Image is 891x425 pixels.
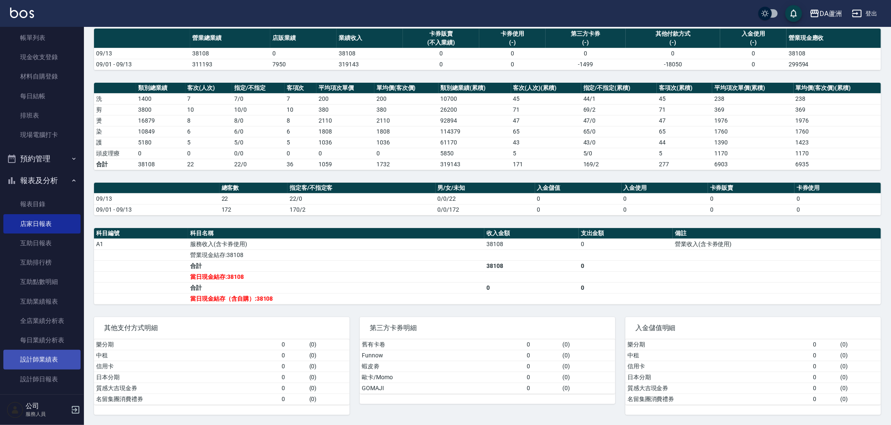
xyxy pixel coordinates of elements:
p: 服務人員 [26,410,68,418]
td: 0 [811,372,838,383]
td: 0 [285,148,316,159]
td: 0 [280,350,307,361]
td: 238 [712,93,794,104]
div: (-) [548,38,624,47]
td: 樂分期 [94,339,280,350]
td: 5850 [439,148,511,159]
td: 0 [280,372,307,383]
th: 客次(人次)(累積) [511,83,581,94]
td: ( 0 ) [560,350,615,361]
td: 0 [811,383,838,394]
th: 單均價(客次價)(累積) [794,83,881,94]
td: 65 / 0 [581,126,657,137]
td: 3800 [136,104,185,115]
td: 92894 [439,115,511,126]
td: 22/0 [232,159,285,170]
table: a dense table [625,339,881,405]
td: 中租 [625,350,811,361]
td: 樂分期 [625,339,811,350]
td: ( 0 ) [839,372,881,383]
td: 0 [811,350,838,361]
td: 1808 [374,126,439,137]
table: a dense table [94,228,881,304]
td: 369 [794,104,881,115]
td: 1976 [794,115,881,126]
td: 38108 [190,48,270,59]
table: a dense table [94,339,350,405]
th: 備註 [673,228,881,239]
td: 0 [525,339,560,350]
td: 47 [511,115,581,126]
td: 2110 [316,115,374,126]
th: 入金儲值 [535,183,622,194]
td: 0 [579,260,673,271]
td: 0 [316,148,374,159]
td: 0 [811,394,838,404]
td: 169/2 [581,159,657,170]
a: 互助排行榜 [3,253,81,272]
th: 客項次 [285,83,316,94]
td: 質感大吉現金券 [94,383,280,394]
td: 47 / 0 [581,115,657,126]
td: 蝦皮劵 [360,361,525,372]
th: 客次(人次) [186,83,232,94]
td: 380 [316,104,374,115]
td: 0 [479,59,546,70]
th: 男/女/未知 [436,183,535,194]
td: GOMAJI [360,383,525,394]
a: 互助業績報表 [3,292,81,311]
td: 7950 [270,59,337,70]
td: 0 [626,48,720,59]
td: 0 / 0 [232,148,285,159]
a: 材料自購登錄 [3,67,81,86]
td: 1390 [712,137,794,148]
td: 1760 [712,126,794,137]
th: 支出金額 [579,228,673,239]
table: a dense table [94,183,881,215]
a: 每日結帳 [3,87,81,106]
td: 65 [657,126,712,137]
a: 每日業績分析表 [3,331,81,350]
td: 0 [525,361,560,372]
td: 1036 [316,137,374,148]
td: 0 [720,59,786,70]
table: a dense table [94,29,881,70]
td: 09/13 [94,193,219,204]
td: 名留集團消費禮券 [625,394,811,404]
td: 200 [374,93,439,104]
td: 0 [794,204,881,215]
td: -1499 [546,59,626,70]
th: 卡券販賣 [708,183,794,194]
th: 單均價(客次價) [374,83,439,94]
th: 營業總業績 [190,29,270,48]
td: 0 [479,48,546,59]
td: 8 [186,115,232,126]
td: 6935 [794,159,881,170]
td: 44 [657,137,712,148]
td: 311193 [190,59,270,70]
td: 44 / 1 [581,93,657,104]
td: 0 [811,361,838,372]
td: 114379 [439,126,511,137]
td: ( 0 ) [307,339,350,350]
td: 22 [219,193,287,204]
a: 報表目錄 [3,194,81,214]
th: 卡券使用 [794,183,881,194]
td: 09/01 - 09/13 [94,59,190,70]
td: 0 [280,383,307,394]
td: 洗 [94,93,136,104]
td: 171 [511,159,581,170]
td: ( 0 ) [307,361,350,372]
a: 設計師業績分析表 [3,389,81,408]
th: 總客數 [219,183,287,194]
td: 1400 [136,93,185,104]
td: 日本分期 [94,372,280,383]
td: 日本分期 [625,372,811,383]
td: 合計 [94,159,136,170]
div: (-) [722,38,784,47]
td: 頭皮理療 [94,148,136,159]
button: 登出 [849,6,881,21]
a: 帳單列表 [3,28,81,47]
td: 69 / 2 [581,104,657,115]
td: 0 [280,361,307,372]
